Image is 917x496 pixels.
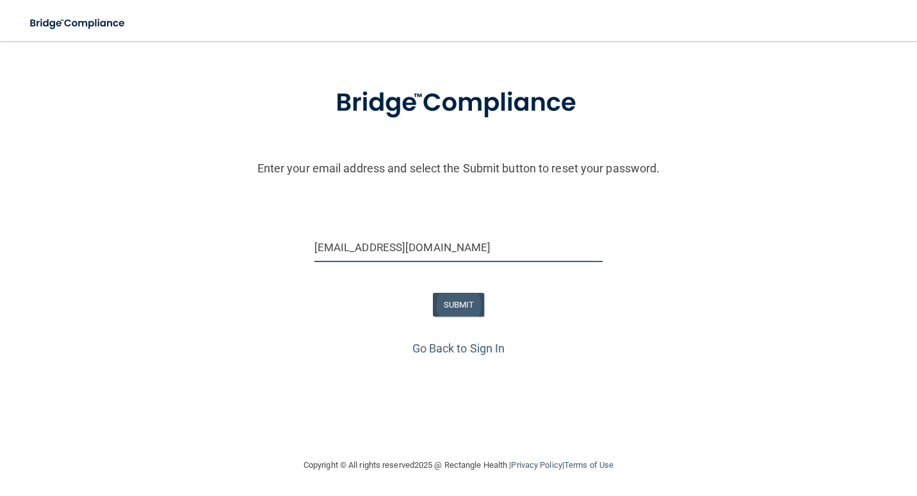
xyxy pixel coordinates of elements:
[314,233,603,262] input: Email
[511,460,562,470] a: Privacy Policy
[433,293,485,317] button: SUBMIT
[564,460,613,470] a: Terms of Use
[412,342,505,355] a: Go Back to Sign In
[309,70,608,136] img: bridge_compliance_login_screen.278c3ca4.svg
[225,445,692,486] div: Copyright © All rights reserved 2025 @ Rectangle Health | |
[19,10,137,37] img: bridge_compliance_login_screen.278c3ca4.svg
